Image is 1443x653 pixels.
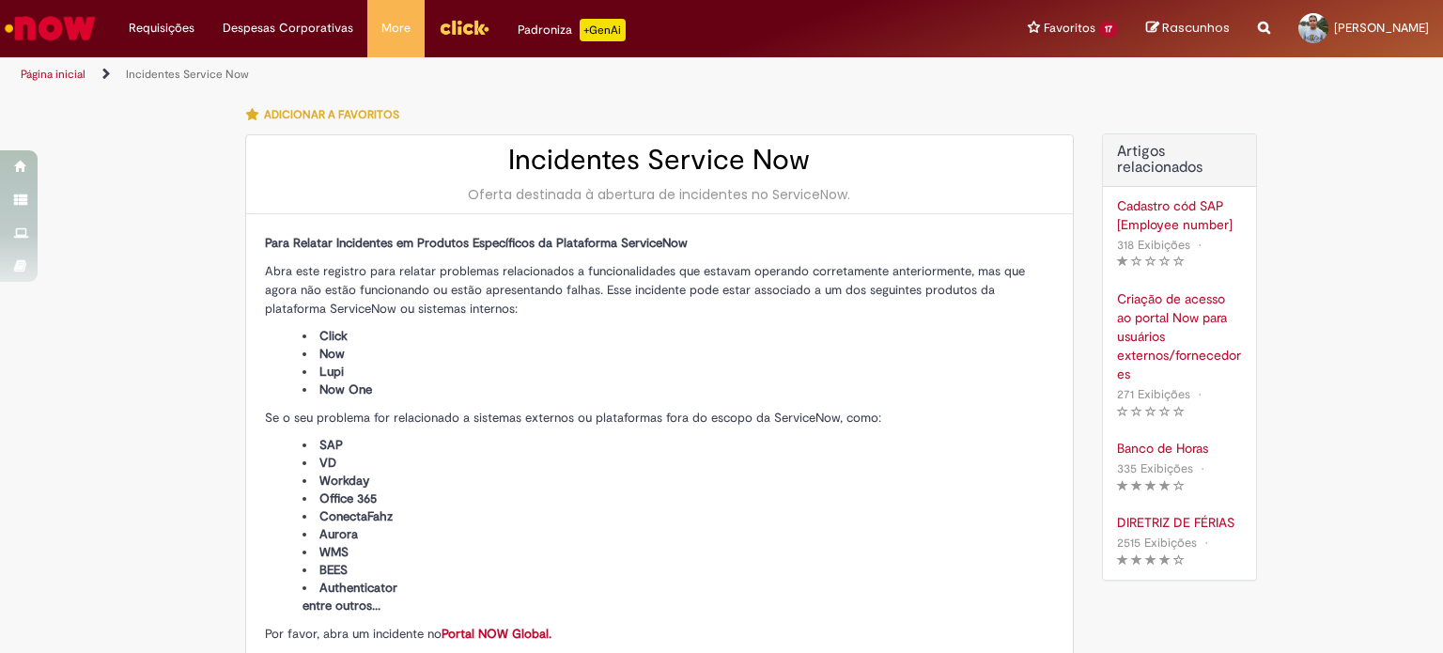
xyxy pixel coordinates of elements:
[1117,439,1242,458] a: Banco de Horas
[245,95,410,134] button: Adicionar a Favoritos
[265,185,1054,204] div: Oferta destinada à abertura de incidentes no ServiceNow.
[1146,20,1230,38] a: Rascunhos
[1201,530,1212,555] span: •
[1117,535,1197,551] span: 2515 Exibições
[439,13,489,41] img: click_logo_yellow_360x200.png
[1334,20,1429,36] span: [PERSON_NAME]
[2,9,99,47] img: ServiceNow
[319,328,348,344] span: Click
[1117,237,1190,253] span: 318 Exibições
[1117,196,1242,234] a: Cadastro cód SAP [Employee number]
[442,626,551,642] a: Portal NOW Global.
[319,490,377,506] span: Office 365
[129,19,194,38] span: Requisições
[319,544,349,560] span: WMS
[21,67,85,82] a: Página inicial
[265,410,881,426] span: Se o seu problema for relacionado a sistemas externos ou plataformas fora do escopo da ServiceNow...
[1194,381,1205,407] span: •
[319,346,345,362] span: Now
[1117,386,1190,402] span: 271 Exibições
[319,526,358,542] span: Aurora
[1162,19,1230,37] span: Rascunhos
[319,364,344,380] span: Lupi
[265,235,688,251] span: Para Relatar Incidentes em Produtos Específicos da Plataforma ServiceNow
[265,145,1054,176] h2: Incidentes Service Now
[1197,456,1208,481] span: •
[319,562,348,578] span: BEES
[319,437,343,453] span: SAP
[319,455,336,471] span: VD
[1117,144,1242,177] h3: Artigos relacionados
[319,473,369,489] span: Workday
[303,598,380,614] span: entre outros...
[264,107,399,122] span: Adicionar a Favoritos
[126,67,249,82] a: Incidentes Service Now
[319,381,372,397] span: Now One
[381,19,411,38] span: More
[518,19,626,41] div: Padroniza
[580,19,626,41] p: +GenAi
[319,508,393,524] span: ConectaFahz
[1194,232,1205,257] span: •
[1099,22,1118,38] span: 17
[1117,460,1193,476] span: 335 Exibições
[265,263,1025,317] span: Abra este registro para relatar problemas relacionados a funcionalidades que estavam operando cor...
[1044,19,1095,38] span: Favoritos
[1117,513,1242,532] a: DIRETRIZ DE FÉRIAS
[265,626,551,642] span: Por favor, abra um incidente no
[223,19,353,38] span: Despesas Corporativas
[14,57,948,92] ul: Trilhas de página
[1117,289,1242,383] a: Criação de acesso ao portal Now para usuários externos/fornecedores
[319,580,397,596] span: Authenticator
